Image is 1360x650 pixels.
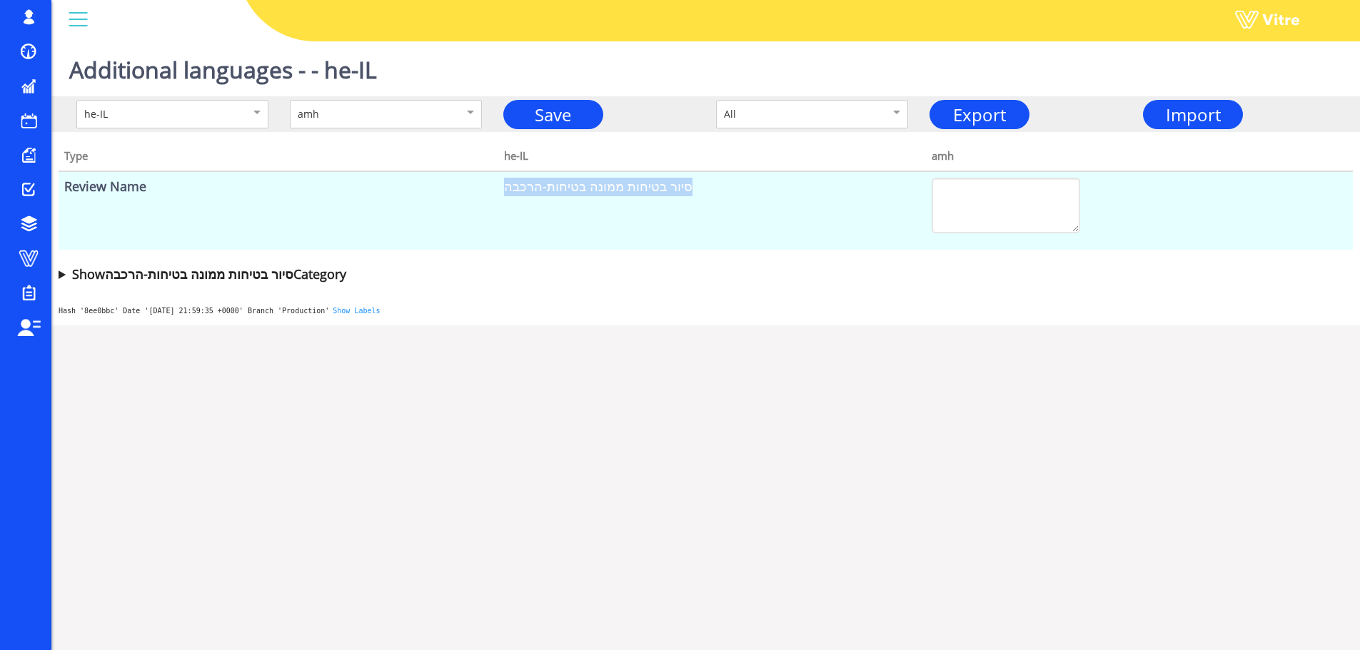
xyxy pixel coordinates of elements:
[59,307,329,315] span: Hash '8ee0bbc' Date '[DATE] 21:59:35 +0000' Branch 'Production'
[84,106,231,122] div: he-IL
[1166,103,1221,126] span: Import
[498,139,925,171] th: he-IL
[930,100,1029,129] a: Export
[69,36,377,96] h1: Additional languages - - he-IL
[926,139,1353,171] th: amh
[59,139,498,171] th: Type
[333,307,380,315] a: Show Labels
[503,100,603,129] a: Save
[298,106,444,122] div: amh
[498,171,925,250] td: סיור בטיחות ממונה בטיחות-הרכבה
[59,264,1353,284] summary: Showסיור בטיחות ממונה בטיחות-הרכבהCategory
[64,178,146,195] b: Review Name
[72,265,346,283] b: Show סיור בטיחות ממונה בטיחות-הרכבה Category
[724,106,870,122] div: All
